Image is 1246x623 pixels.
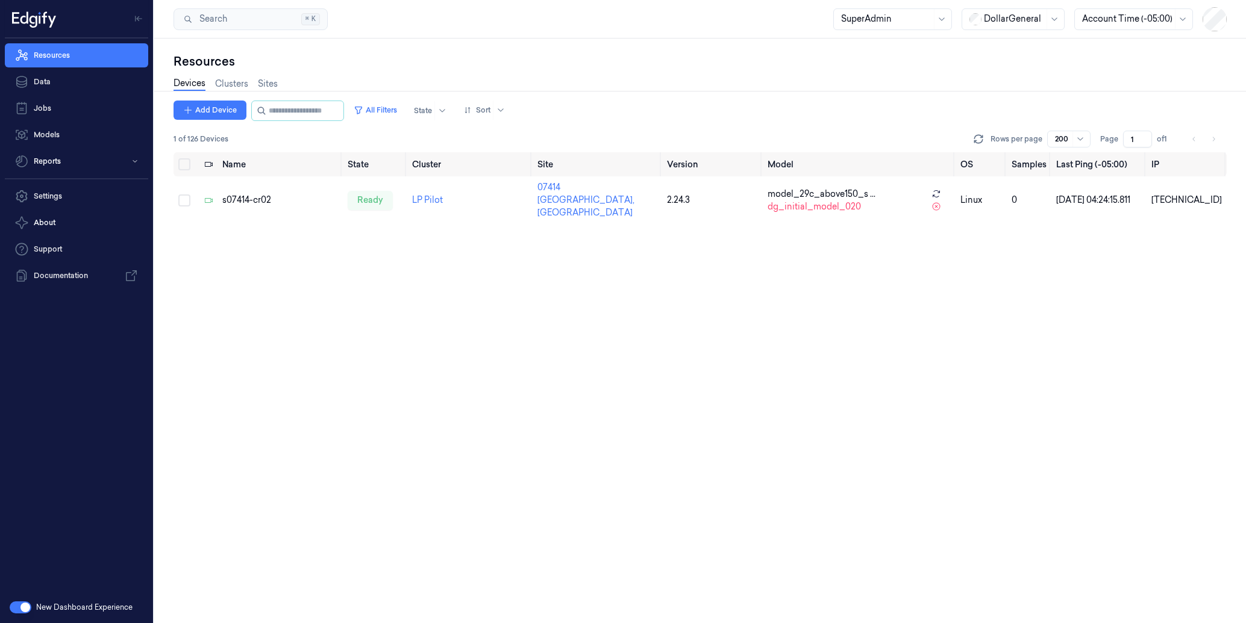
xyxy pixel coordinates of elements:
button: Add Device [174,101,246,120]
a: Resources [5,43,148,67]
th: Version [662,152,763,176]
th: Site [533,152,662,176]
a: Documentation [5,264,148,288]
a: Sites [258,78,278,90]
div: 0 [1012,194,1047,206]
div: Resources [174,53,1227,70]
span: dg_initial_model_020 [768,200,861,213]
a: Clusters [215,78,248,90]
p: linux [960,194,1002,206]
a: Data [5,70,148,94]
a: Support [5,237,148,261]
div: [DATE] 04:24:15.811 [1056,194,1142,206]
button: Search⌘K [174,8,328,30]
a: LP Pilot [412,194,443,205]
th: State [343,152,408,176]
th: Last Ping (-05:00) [1051,152,1147,176]
div: ready [348,191,393,210]
th: IP [1147,152,1227,176]
a: Models [5,123,148,147]
span: Page [1100,134,1118,144]
button: Toggle Navigation [129,9,148,28]
th: Model [763,152,956,176]
button: Select all [178,158,190,170]
a: Jobs [5,96,148,120]
div: [TECHNICAL_ID] [1151,194,1222,206]
span: of 1 [1157,134,1176,144]
span: 1 of 126 Devices [174,134,228,144]
th: Cluster [407,152,533,176]
div: 2.24.3 [667,194,758,206]
button: All Filters [349,101,402,120]
a: 07414 [GEOGRAPHIC_DATA], [GEOGRAPHIC_DATA] [537,182,634,218]
span: Search [195,13,227,25]
th: Name [218,152,343,176]
span: model_29c_above150_s ... [768,188,875,200]
p: Rows per page [991,134,1042,144]
button: Select row [178,194,190,206]
button: About [5,211,148,235]
th: Samples [1007,152,1051,176]
button: Reports [5,149,148,173]
nav: pagination [1186,131,1222,147]
a: Settings [5,184,148,208]
a: Devices [174,77,205,91]
div: s07414-cr02 [222,194,338,206]
th: OS [956,152,1007,176]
